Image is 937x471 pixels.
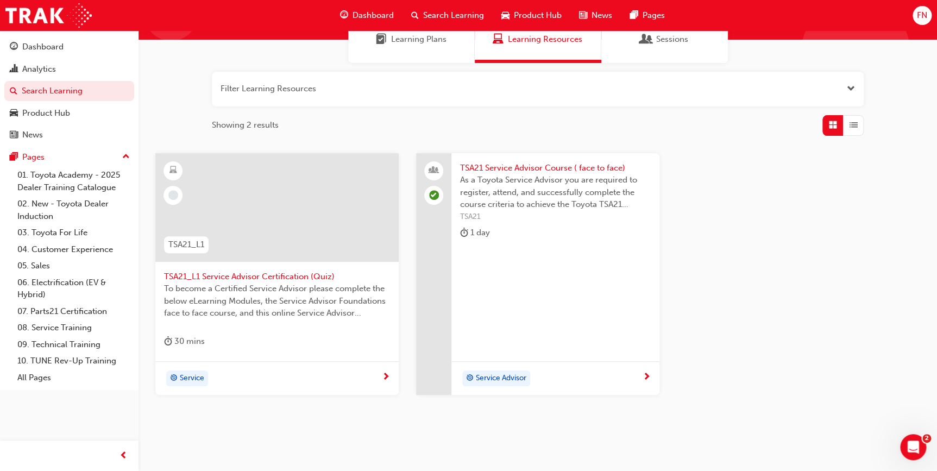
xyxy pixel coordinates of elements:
[829,119,837,131] span: Grid
[180,372,204,385] span: Service
[4,147,134,167] button: Pages
[416,153,659,395] a: TSA21 Service Advisor Course ( face to face)As a Toyota Service Advisor you are required to regis...
[643,373,651,382] span: next-icon
[850,119,858,131] span: List
[10,42,18,52] span: guage-icon
[493,33,504,46] span: Learning Resources
[10,130,18,140] span: news-icon
[22,151,45,164] div: Pages
[376,33,387,46] span: Learning Plans
[13,336,134,353] a: 09. Technical Training
[4,59,134,79] a: Analytics
[122,150,130,164] span: up-icon
[460,226,490,240] div: 1 day
[13,196,134,224] a: 02. New - Toyota Dealer Induction
[466,372,474,386] span: target-icon
[4,37,134,57] a: Dashboard
[641,33,652,46] span: Sessions
[411,9,419,22] span: search-icon
[22,63,56,76] div: Analytics
[656,33,688,46] span: Sessions
[168,190,178,200] span: learningRecordVerb_NONE-icon
[508,33,582,46] span: Learning Resources
[423,9,484,22] span: Search Learning
[403,4,493,27] a: search-iconSearch Learning
[430,164,438,178] span: people-icon
[900,434,926,460] iframe: Intercom live chat
[4,125,134,145] a: News
[13,369,134,386] a: All Pages
[22,129,43,141] div: News
[348,16,475,63] a: Learning PlansLearning Plans
[475,16,601,63] a: Learning ResourcesLearning Resources
[514,9,562,22] span: Product Hub
[10,109,18,118] span: car-icon
[460,211,651,223] span: TSA21
[13,319,134,336] a: 08. Service Training
[10,86,17,96] span: search-icon
[913,6,932,25] button: FN
[10,153,18,162] span: pages-icon
[579,9,587,22] span: news-icon
[10,65,18,74] span: chart-icon
[5,3,92,28] img: Trak
[168,238,204,251] span: TSA21_L1
[922,434,931,443] span: 2
[212,119,279,131] span: Showing 2 results
[493,4,570,27] a: car-iconProduct Hub
[476,372,526,385] span: Service Advisor
[340,9,348,22] span: guage-icon
[429,190,439,200] span: learningRecordVerb_ATTEND-icon
[391,33,447,46] span: Learning Plans
[4,103,134,123] a: Product Hub
[13,167,134,196] a: 01. Toyota Academy - 2025 Dealer Training Catalogue
[164,271,390,283] span: TSA21_L1 Service Advisor Certification (Quiz)
[642,9,664,22] span: Pages
[22,107,70,120] div: Product Hub
[460,162,651,174] span: TSA21 Service Advisor Course ( face to face)
[501,9,510,22] span: car-icon
[621,4,673,27] a: pages-iconPages
[22,41,64,53] div: Dashboard
[847,83,855,95] button: Open the filter
[460,226,468,240] span: duration-icon
[630,9,638,22] span: pages-icon
[592,9,612,22] span: News
[164,282,390,319] span: To become a Certified Service Advisor please complete the below eLearning Modules, the Service Ad...
[570,4,621,27] a: news-iconNews
[13,241,134,258] a: 04. Customer Experience
[164,335,172,348] span: duration-icon
[169,164,177,178] span: learningResourceType_ELEARNING-icon
[13,353,134,369] a: 10. TUNE Rev-Up Training
[170,372,178,386] span: target-icon
[13,224,134,241] a: 03. Toyota For Life
[13,258,134,274] a: 05. Sales
[120,449,128,463] span: prev-icon
[155,153,399,395] a: TSA21_L1TSA21_L1 Service Advisor Certification (Quiz)To become a Certified Service Advisor please...
[460,174,651,211] span: As a Toyota Service Advisor you are required to register, attend, and successfully complete the c...
[353,9,394,22] span: Dashboard
[13,303,134,320] a: 07. Parts21 Certification
[13,274,134,303] a: 06. Electrification (EV & Hybrid)
[4,35,134,147] button: DashboardAnalyticsSearch LearningProduct HubNews
[601,16,728,63] a: SessionsSessions
[331,4,403,27] a: guage-iconDashboard
[4,81,134,101] a: Search Learning
[382,373,390,382] span: next-icon
[917,9,927,22] span: FN
[164,335,205,348] div: 30 mins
